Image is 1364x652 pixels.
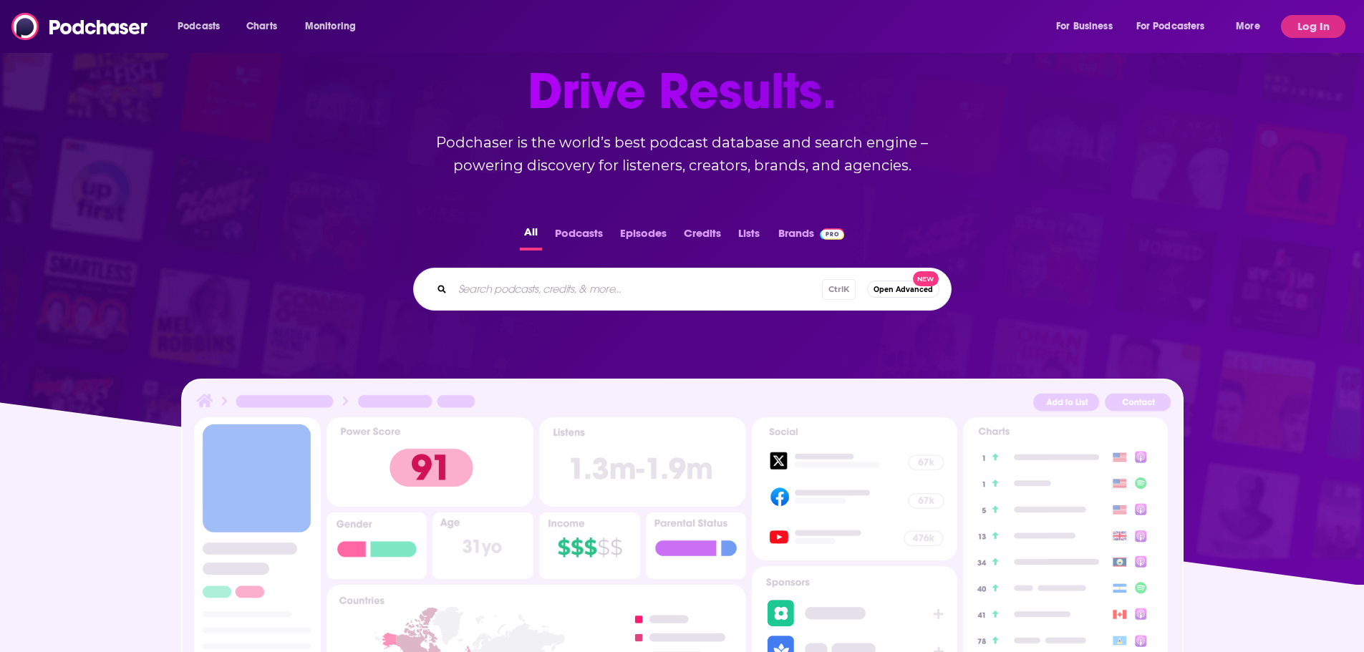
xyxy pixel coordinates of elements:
button: Credits [679,223,725,250]
button: open menu [1226,15,1278,38]
span: For Business [1056,16,1113,37]
a: BrandsPodchaser Pro [778,223,845,250]
h1: Find Podcasts. Access Audiences. [280,6,1084,120]
img: Podcast Insights Income [539,512,640,579]
img: Podcast Insights Gender [327,512,427,579]
img: Podcast Insights Listens [539,417,746,507]
button: open menu [1127,15,1226,38]
input: Search podcasts, credits, & more... [453,278,822,301]
a: Charts [237,15,286,38]
span: Drive Results. [280,63,1084,120]
button: Episodes [616,223,671,250]
div: Search podcasts, credits, & more... [413,268,952,311]
button: Log In [1281,15,1345,38]
span: Ctrl K [822,279,856,300]
button: Podcasts [551,223,607,250]
img: Podchaser - Follow, Share and Rate Podcasts [11,13,149,40]
img: Podcast Insights Power score [327,417,533,507]
button: open menu [1046,15,1131,38]
img: Podchaser Pro [820,228,845,240]
img: Podcast Socials [752,417,957,560]
span: Podcasts [178,16,220,37]
span: More [1236,16,1260,37]
button: All [520,223,542,250]
button: Open AdvancedNew [867,281,939,298]
img: Podcast Insights Parental Status [646,512,747,579]
img: Podcast Insights Header [194,391,1171,417]
button: open menu [295,15,374,38]
span: Monitoring [305,16,356,37]
span: For Podcasters [1136,16,1205,37]
button: open menu [168,15,238,38]
span: Open Advanced [874,286,933,293]
img: Podcast Insights Age [432,512,533,579]
span: New [913,271,939,286]
span: Charts [246,16,277,37]
button: Lists [734,223,764,250]
h2: Podchaser is the world’s best podcast database and search engine – powering discovery for listene... [396,131,969,177]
